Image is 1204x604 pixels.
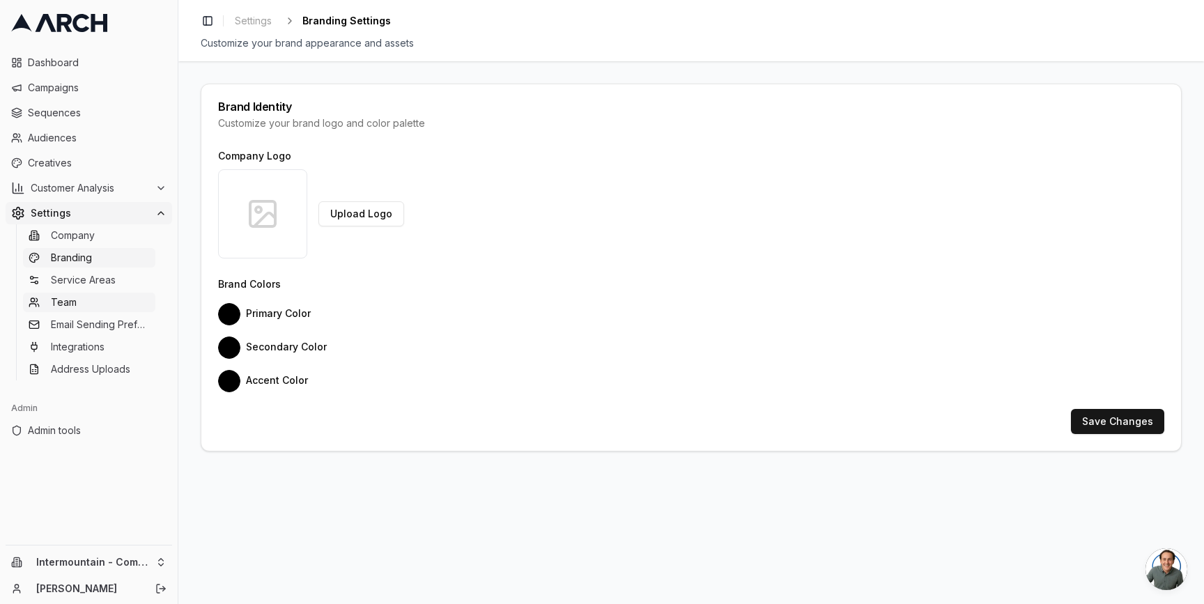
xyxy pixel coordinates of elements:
span: Settings [31,206,150,220]
a: Branding [23,248,155,268]
a: Team [23,293,155,312]
button: Settings [6,202,172,224]
label: Accent Color [246,375,308,392]
span: Settings [235,14,272,28]
a: Settings [229,11,277,31]
a: Audiences [6,127,172,149]
a: Address Uploads [23,359,155,379]
a: Campaigns [6,77,172,99]
a: Sequences [6,102,172,124]
span: Intermountain - Comfort Solutions [36,556,150,568]
button: Log out [151,579,171,598]
nav: breadcrumb [229,11,391,31]
a: Email Sending Preferences [23,315,155,334]
a: Service Areas [23,270,155,290]
span: Audiences [28,131,167,145]
span: Creatives [28,156,167,170]
a: Dashboard [6,52,172,74]
label: Secondary Color [246,342,327,359]
span: Integrations [51,340,105,354]
label: Company Logo [218,150,291,162]
button: Customer Analysis [6,177,172,199]
span: Customer Analysis [31,181,150,195]
button: Upload Logo [318,201,404,226]
div: Admin [6,397,172,419]
button: Intermountain - Comfort Solutions [6,551,172,573]
span: Email Sending Preferences [51,318,150,332]
label: Primary Color [246,309,311,325]
a: Company [23,226,155,245]
label: Brand Colors [218,278,281,290]
a: [PERSON_NAME] [36,582,140,596]
span: Company [51,229,95,242]
div: Customize your brand appearance and assets [201,36,1182,50]
span: Service Areas [51,273,116,287]
button: Save Changes [1071,409,1164,434]
div: Customize your brand logo and color palette [218,116,1164,130]
span: Team [51,295,77,309]
span: Branding [51,251,92,265]
a: Open chat [1145,548,1187,590]
span: Address Uploads [51,362,130,376]
span: Sequences [28,106,167,120]
span: Branding Settings [302,14,391,28]
span: Dashboard [28,56,167,70]
a: Admin tools [6,419,172,442]
a: Integrations [23,337,155,357]
a: Creatives [6,152,172,174]
span: Admin tools [28,424,167,437]
div: Brand Identity [218,101,1164,112]
span: Campaigns [28,81,167,95]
